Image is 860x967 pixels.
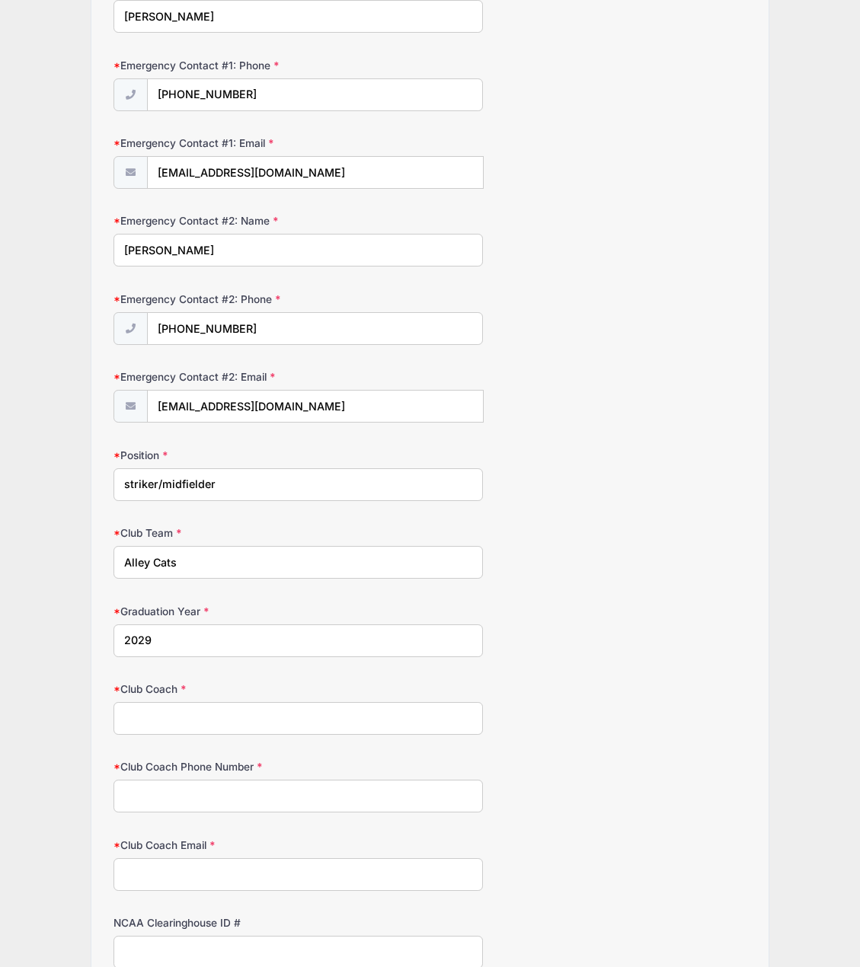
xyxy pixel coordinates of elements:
label: Emergency Contact #2: Phone [113,292,324,307]
label: Emergency Contact #2: Email [113,369,324,385]
label: Club Coach [113,681,324,697]
label: Club Coach Phone Number [113,759,324,774]
input: email@email.com [147,156,484,189]
label: NCAA Clearinghouse ID # [113,915,324,930]
label: Emergency Contact #1: Email [113,136,324,151]
input: email@email.com [147,390,484,423]
label: Club Coach Email [113,838,324,853]
input: (xxx) xxx-xxxx [147,312,483,345]
label: Emergency Contact #1: Phone [113,58,324,73]
input: (xxx) xxx-xxxx [147,78,483,111]
label: Emergency Contact #2: Name [113,213,324,228]
label: Position [113,448,324,463]
label: Club Team [113,525,324,541]
label: Graduation Year [113,604,324,619]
